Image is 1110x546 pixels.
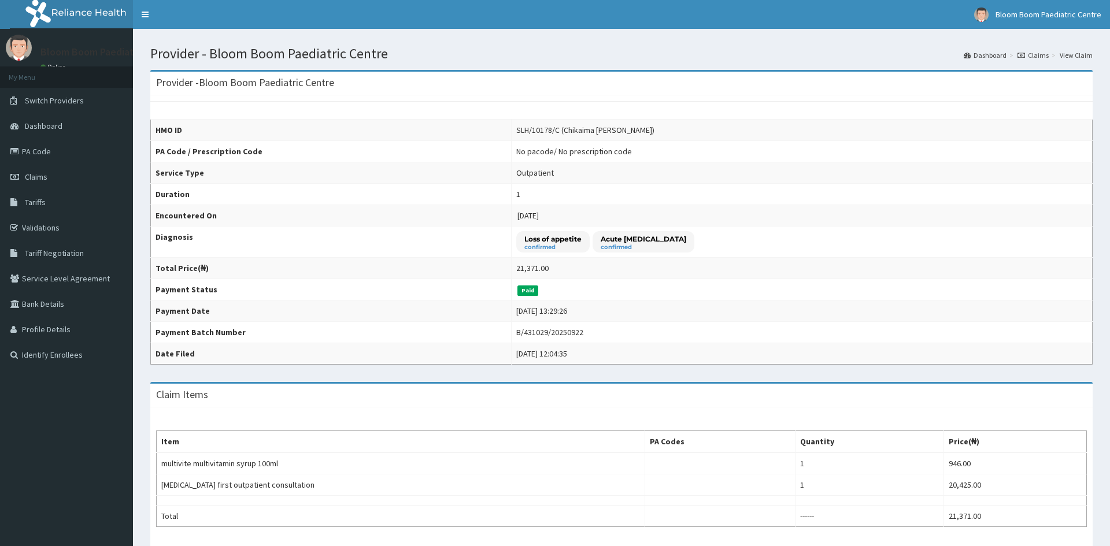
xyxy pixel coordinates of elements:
[151,279,512,300] th: Payment Status
[944,431,1087,453] th: Price(₦)
[25,248,84,258] span: Tariff Negotiation
[151,300,512,322] th: Payment Date
[151,258,512,279] th: Total Price(₦)
[795,452,944,474] td: 1
[156,77,334,88] h3: Provider - Bloom Boom Paediatric Centre
[157,474,645,496] td: [MEDICAL_DATA] first outpatient consultation
[996,9,1101,20] span: Bloom Boom Paediatric Centre
[944,452,1087,474] td: 946.00
[157,431,645,453] th: Item
[6,35,32,61] img: User Image
[516,146,632,157] div: No pacode / No prescription code
[151,205,512,226] th: Encountered On
[25,172,47,182] span: Claims
[944,506,1087,527] td: 21,371.00
[516,305,567,317] div: [DATE] 13:29:26
[516,167,554,179] div: Outpatient
[516,188,520,200] div: 1
[516,124,654,136] div: SLH/10178/C (Chikaima [PERSON_NAME])
[601,234,686,244] p: Acute [MEDICAL_DATA]
[516,348,567,359] div: [DATE] 12:04:35
[516,262,549,274] div: 21,371.00
[151,322,512,343] th: Payment Batch Number
[1017,50,1049,60] a: Claims
[795,506,944,527] td: ------
[151,184,512,205] th: Duration
[25,95,84,106] span: Switch Providers
[795,431,944,453] th: Quantity
[944,474,1087,496] td: 20,425.00
[964,50,1007,60] a: Dashboard
[151,141,512,162] th: PA Code / Prescription Code
[40,47,179,57] p: Bloom Boom Paediatric Centre
[645,431,795,453] th: PA Codes
[1060,50,1093,60] a: View Claim
[524,234,582,244] p: Loss of appetite
[516,326,583,338] div: B/431029/20250922
[517,210,539,221] span: [DATE]
[157,452,645,474] td: multivite multivitamin syrup 100ml
[517,285,538,296] span: Paid
[795,474,944,496] td: 1
[156,389,208,400] h3: Claim Items
[524,244,582,250] small: confirmed
[150,46,1093,61] h1: Provider - Bloom Boom Paediatric Centre
[974,8,989,22] img: User Image
[151,120,512,141] th: HMO ID
[25,121,62,131] span: Dashboard
[25,197,46,207] span: Tariffs
[151,162,512,184] th: Service Type
[151,226,512,258] th: Diagnosis
[157,506,645,527] td: Total
[40,63,68,71] a: Online
[151,343,512,365] th: Date Filed
[601,244,686,250] small: confirmed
